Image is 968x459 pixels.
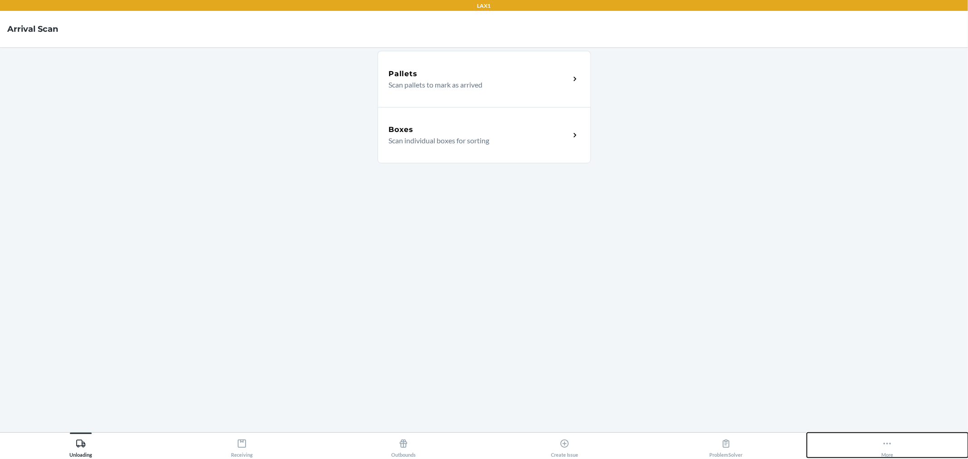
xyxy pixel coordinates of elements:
p: LAX1 [477,2,491,10]
button: Create Issue [484,433,646,458]
button: Outbounds [323,433,484,458]
div: Create Issue [551,435,578,458]
div: Outbounds [391,435,416,458]
div: Unloading [69,435,92,458]
p: Scan individual boxes for sorting [389,135,563,146]
h4: Arrival Scan [7,23,58,35]
div: More [881,435,893,458]
h5: Pallets [389,68,418,79]
a: BoxesScan individual boxes for sorting [378,107,591,163]
button: Receiving [162,433,323,458]
a: PalletsScan pallets to mark as arrived [378,51,591,107]
h5: Boxes [389,124,414,135]
div: Problem Solver [709,435,743,458]
p: Scan pallets to mark as arrived [389,79,563,90]
div: Receiving [231,435,253,458]
button: Problem Solver [645,433,807,458]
